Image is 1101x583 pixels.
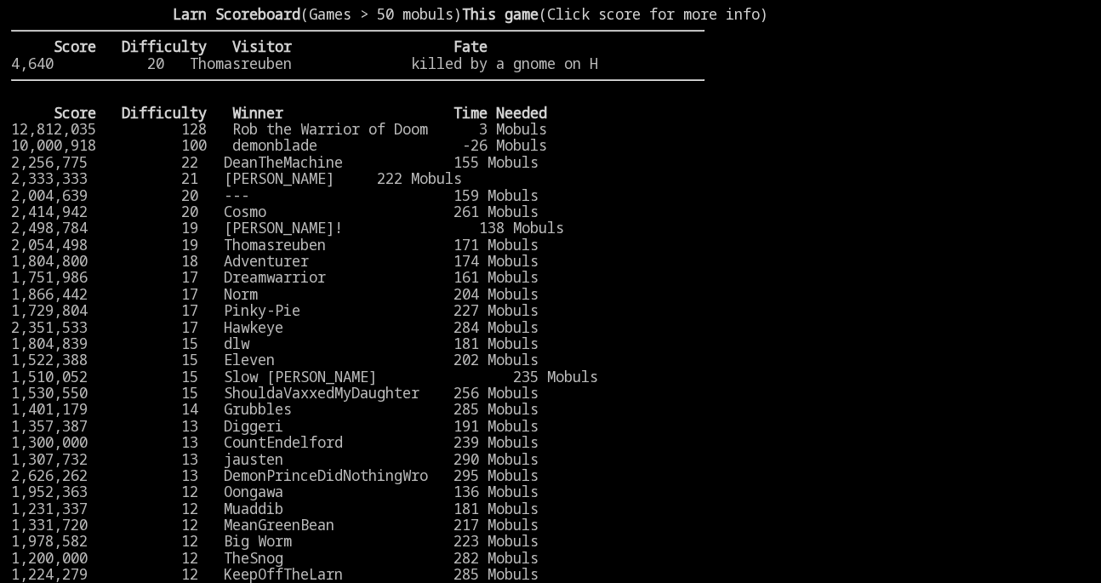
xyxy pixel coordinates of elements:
[11,548,539,568] a: 1,200,000 12 TheSnog 282 Mobuls
[11,235,539,254] a: 2,054,498 19 Thomasreuben 171 Mobuls
[11,334,539,353] a: 1,804,839 15 dlw 181 Mobuls
[173,4,300,24] b: Larn Scoreboard
[11,499,539,518] a: 1,231,337 12 Muaddib 181 Mobuls
[11,317,539,337] a: 2,351,533 17 Hawkeye 284 Mobuls
[11,350,539,369] a: 1,522,388 15 Eleven 202 Mobuls
[54,103,547,123] b: Score Difficulty Winner Time Needed
[11,186,539,205] a: 2,004,639 20 --- 159 Mobuls
[11,432,539,452] a: 1,300,000 13 CountEndelford 239 Mobuls
[11,169,462,188] a: 2,333,333 21 [PERSON_NAME] 222 Mobuls
[11,284,539,304] a: 1,866,442 17 Norm 204 Mobuls
[11,383,539,403] a: 1,530,550 15 ShouldaVaxxedMyDaughter 256 Mobuls
[11,466,539,485] a: 2,626,262 13 DemonPrinceDidNothingWro 295 Mobuls
[11,218,564,237] a: 2,498,784 19 [PERSON_NAME]! 138 Mobuls
[11,152,539,172] a: 2,256,775 22 DeanTheMachine 155 Mobuls
[11,482,539,501] a: 1,952,363 12 Oongawa 136 Mobuls
[11,515,539,534] a: 1,331,720 12 MeanGreenBean 217 Mobuls
[11,119,547,139] a: 12,812,035 128 Rob the Warrior of Doom 3 Mobuls
[11,367,598,386] a: 1,510,052 15 Slow [PERSON_NAME] 235 Mobuls
[11,449,539,469] a: 1,307,732 13 jausten 290 Mobuls
[11,251,539,271] a: 1,804,800 18 Adventurer 174 Mobuls
[11,399,539,419] a: 1,401,179 14 Grubbles 285 Mobuls
[11,531,539,551] a: 1,978,582 12 Big Worm 223 Mobuls
[462,4,539,24] b: This game
[11,135,547,155] a: 10,000,918 100 demonblade -26 Mobuls
[11,416,539,436] a: 1,357,387 13 Diggeri 191 Mobuls
[11,300,539,320] a: 1,729,804 17 Pinky-Pie 227 Mobuls
[54,37,488,56] b: Score Difficulty Visitor Fate
[11,202,539,221] a: 2,414,942 20 Cosmo 261 Mobuls
[11,6,705,554] larn: (Games > 50 mobuls) (Click score for more info) Click on a score for more information ---- Reload...
[11,54,598,73] a: 4,640 20 Thomasreuben killed by a gnome on H
[11,267,539,287] a: 1,751,986 17 Dreamwarrior 161 Mobuls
